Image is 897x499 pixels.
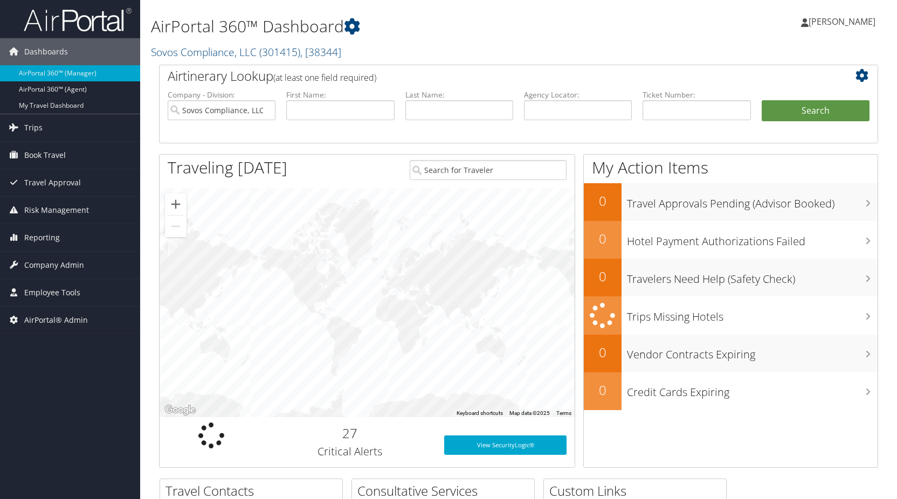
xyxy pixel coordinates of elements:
span: Risk Management [24,197,89,224]
h2: Airtinerary Lookup [168,67,810,85]
h1: AirPortal 360™ Dashboard [151,15,641,38]
img: airportal-logo.png [24,7,132,32]
span: Map data ©2025 [509,410,550,416]
h1: Traveling [DATE] [168,156,287,179]
a: Terms (opens in new tab) [556,410,571,416]
a: View SecurityLogic® [444,435,567,455]
span: , [ 38344 ] [300,45,341,59]
span: Trips [24,114,43,141]
a: 0Credit Cards Expiring [584,372,878,410]
button: Zoom out [165,216,187,237]
span: Employee Tools [24,279,80,306]
h3: Critical Alerts [271,444,428,459]
h3: Trips Missing Hotels [627,304,878,324]
h3: Travel Approvals Pending (Advisor Booked) [627,191,878,211]
span: Reporting [24,224,60,251]
a: 0Travelers Need Help (Safety Check) [584,259,878,296]
h3: Vendor Contracts Expiring [627,342,878,362]
label: Last Name: [405,89,513,100]
h2: 27 [271,424,428,442]
h2: 0 [584,192,622,210]
span: ( 301415 ) [259,45,300,59]
span: (at least one field required) [273,72,376,84]
a: 0Vendor Contracts Expiring [584,335,878,372]
h1: My Action Items [584,156,878,179]
h3: Hotel Payment Authorizations Failed [627,228,878,249]
a: 0Travel Approvals Pending (Advisor Booked) [584,183,878,221]
input: Search for Traveler [410,160,567,180]
label: First Name: [286,89,394,100]
h2: 0 [584,230,622,248]
a: [PERSON_NAME] [801,5,886,38]
a: Sovos Compliance, LLC [151,45,341,59]
h3: Travelers Need Help (Safety Check) [627,266,878,287]
button: Keyboard shortcuts [457,410,503,417]
label: Ticket Number: [643,89,750,100]
span: Travel Approval [24,169,81,196]
a: Trips Missing Hotels [584,296,878,335]
span: [PERSON_NAME] [809,16,875,27]
button: Search [762,100,870,122]
img: Google [162,403,198,417]
span: Dashboards [24,38,68,65]
span: AirPortal® Admin [24,307,88,334]
a: Open this area in Google Maps (opens a new window) [162,403,198,417]
a: 0Hotel Payment Authorizations Failed [584,221,878,259]
label: Company - Division: [168,89,275,100]
span: Company Admin [24,252,84,279]
button: Zoom in [165,193,187,215]
span: Book Travel [24,142,66,169]
h3: Credit Cards Expiring [627,379,878,400]
h2: 0 [584,343,622,362]
label: Agency Locator: [524,89,632,100]
h2: 0 [584,267,622,286]
h2: 0 [584,381,622,399]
